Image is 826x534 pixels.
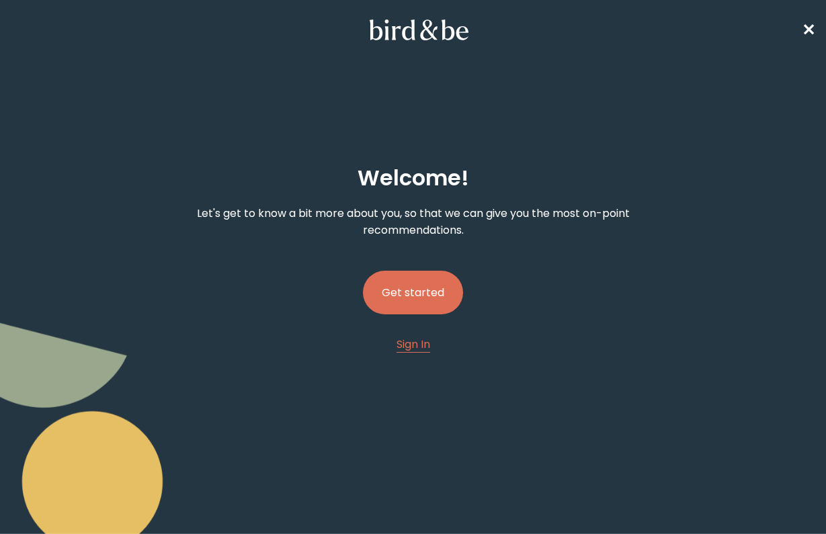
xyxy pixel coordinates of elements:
[155,205,671,238] p: Let's get to know a bit more about you, so that we can give you the most on-point recommendations.
[397,336,430,353] a: Sign In
[802,18,815,42] a: ✕
[802,19,815,41] span: ✕
[397,337,430,352] span: Sign In
[363,271,463,314] button: Get started
[358,162,469,194] h2: Welcome !
[363,249,463,336] a: Get started
[759,471,813,521] iframe: Gorgias live chat messenger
